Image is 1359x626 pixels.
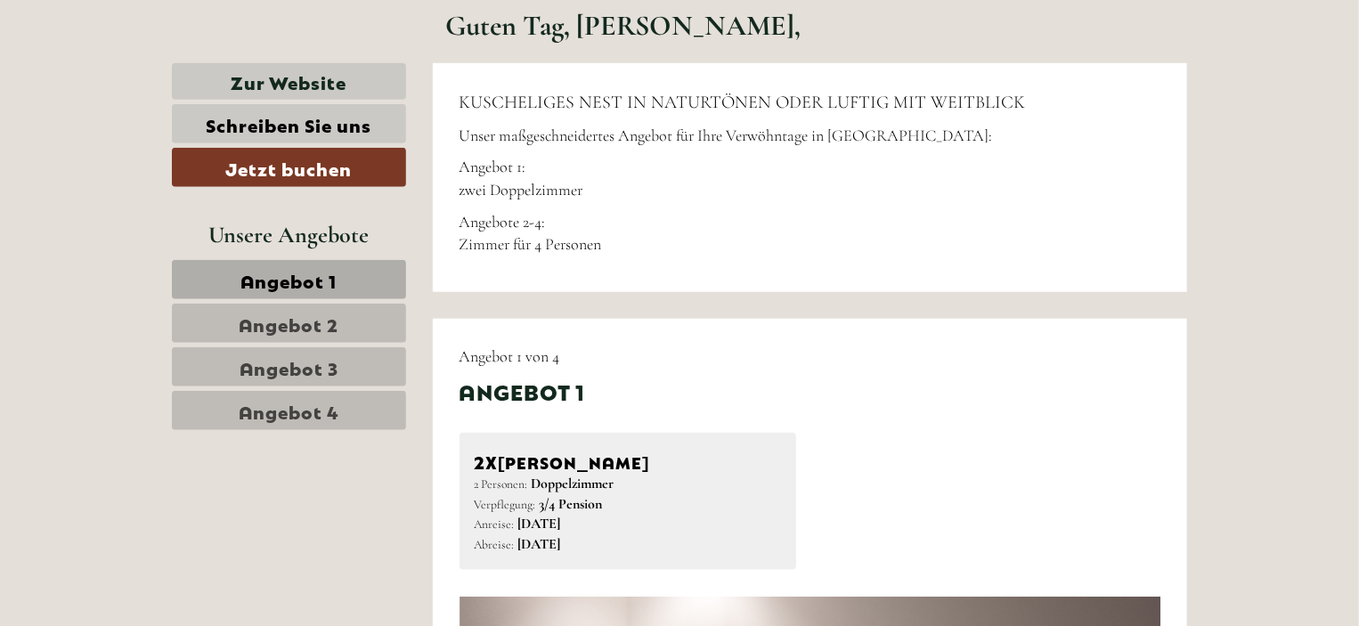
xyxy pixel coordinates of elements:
[446,10,802,41] h1: Guten Tag, [PERSON_NAME],
[240,354,338,379] span: Angebot 3
[460,212,602,255] span: Angebote 2-4: Zimmer für 4 Personen
[172,104,406,143] a: Schreiben Sie uns
[240,267,337,292] span: Angebot 1
[13,48,262,102] div: Guten Tag, wie können wir Ihnen helfen?
[475,537,515,552] small: Abreise:
[27,86,253,99] small: 20:26
[460,346,560,366] span: Angebot 1 von 4
[532,475,614,492] b: Doppelzimmer
[172,148,406,187] a: Jetzt buchen
[319,13,383,44] div: [DATE]
[460,376,586,406] div: Angebot 1
[460,126,993,145] span: Unser maßgeschneidertes Angebot für Ihre Verwöhntage in [GEOGRAPHIC_DATA]:
[460,92,1026,113] span: KUSCHELIGES NEST IN NATURTÖNEN ODER LUFTIG MIT WEITBLICK
[475,476,528,492] small: 2 Personen:
[239,311,338,336] span: Angebot 2
[540,495,603,513] b: 3/4 Pension
[518,535,561,553] b: [DATE]
[239,398,339,423] span: Angebot 4
[475,448,499,473] b: 2x
[27,52,253,66] div: [GEOGRAPHIC_DATA]
[518,515,561,533] b: [DATE]
[460,157,583,199] span: Angebot 1: zwei Doppelzimmer
[577,461,702,500] button: Senden
[475,497,536,512] small: Verpflegung:
[475,448,782,474] div: [PERSON_NAME]
[172,218,406,251] div: Unsere Angebote
[172,63,406,100] a: Zur Website
[475,516,515,532] small: Anreise:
